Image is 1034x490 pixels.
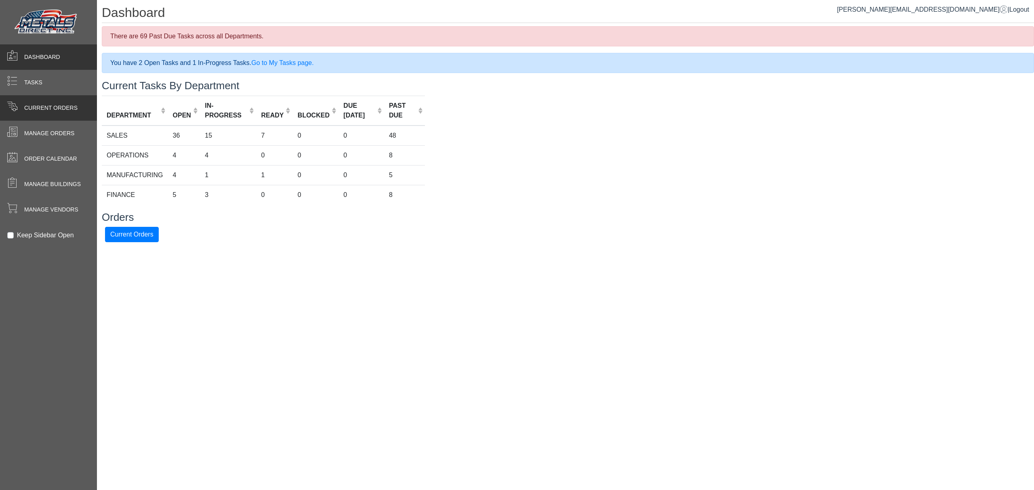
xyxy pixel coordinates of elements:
[256,165,292,185] td: 1
[200,126,256,146] td: 15
[200,145,256,165] td: 4
[205,101,247,120] div: IN-PROGRESS
[168,165,200,185] td: 4
[24,53,60,61] span: Dashboard
[384,165,425,185] td: 5
[24,155,77,163] span: Order Calendar
[298,111,330,120] div: BLOCKED
[107,111,159,120] div: DEPARTMENT
[24,78,42,87] span: Tasks
[105,227,159,242] button: Current Orders
[24,129,74,138] span: Manage Orders
[837,6,1008,13] a: [PERSON_NAME][EMAIL_ADDRESS][DOMAIN_NAME]
[102,53,1034,73] div: You have 2 Open Tasks and 1 In-Progress Tasks.
[338,165,384,185] td: 0
[389,101,416,120] div: PAST DUE
[256,185,292,205] td: 0
[105,230,159,237] a: Current Orders
[293,185,339,205] td: 0
[168,126,200,146] td: 36
[24,104,78,112] span: Current Orders
[102,5,1034,23] h1: Dashboard
[338,185,384,205] td: 0
[102,26,1034,46] div: There are 69 Past Due Tasks across all Departments.
[24,180,81,188] span: Manage Buildings
[102,126,168,146] td: SALES
[102,145,168,165] td: OPERATIONS
[200,185,256,205] td: 3
[168,145,200,165] td: 4
[102,165,168,185] td: MANUFACTURING
[102,185,168,205] td: FINANCE
[102,211,1034,224] h3: Orders
[261,111,284,120] div: READY
[293,126,339,146] td: 0
[1009,6,1029,13] span: Logout
[384,126,425,146] td: 48
[200,165,256,185] td: 1
[168,185,200,205] td: 5
[12,7,81,37] img: Metals Direct Inc Logo
[173,111,191,120] div: OPEN
[837,5,1029,15] div: |
[102,80,1034,92] h3: Current Tasks By Department
[343,101,375,120] div: DUE [DATE]
[24,205,78,214] span: Manage Vendors
[293,165,339,185] td: 0
[251,59,313,66] a: Go to My Tasks page.
[256,145,292,165] td: 0
[17,230,74,240] label: Keep Sidebar Open
[384,145,425,165] td: 8
[256,126,292,146] td: 7
[293,145,339,165] td: 0
[338,145,384,165] td: 0
[384,185,425,205] td: 8
[338,126,384,146] td: 0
